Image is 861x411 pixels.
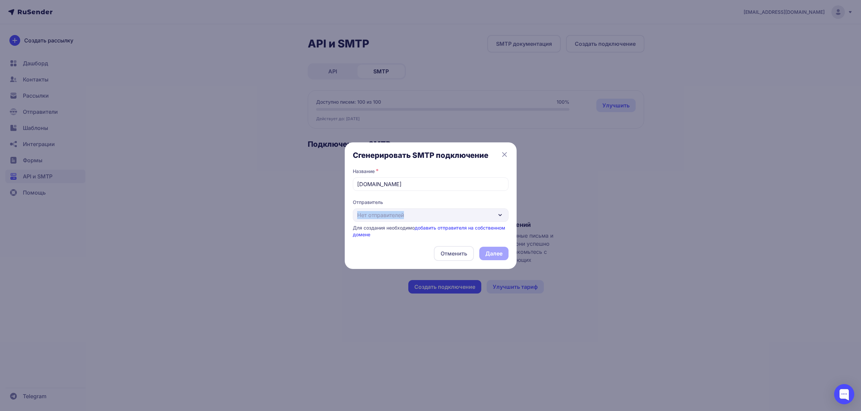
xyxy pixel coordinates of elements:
[353,177,509,191] input: Укажите название SMTP подключения
[353,150,509,160] h3: Сгенерировать SMTP подключение
[353,225,505,237] a: добавить отправителя на собственном домене
[353,225,505,237] span: Для создания необходимо
[434,246,474,261] button: Отменить
[353,199,509,206] span: Отправитель
[353,168,375,175] label: Название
